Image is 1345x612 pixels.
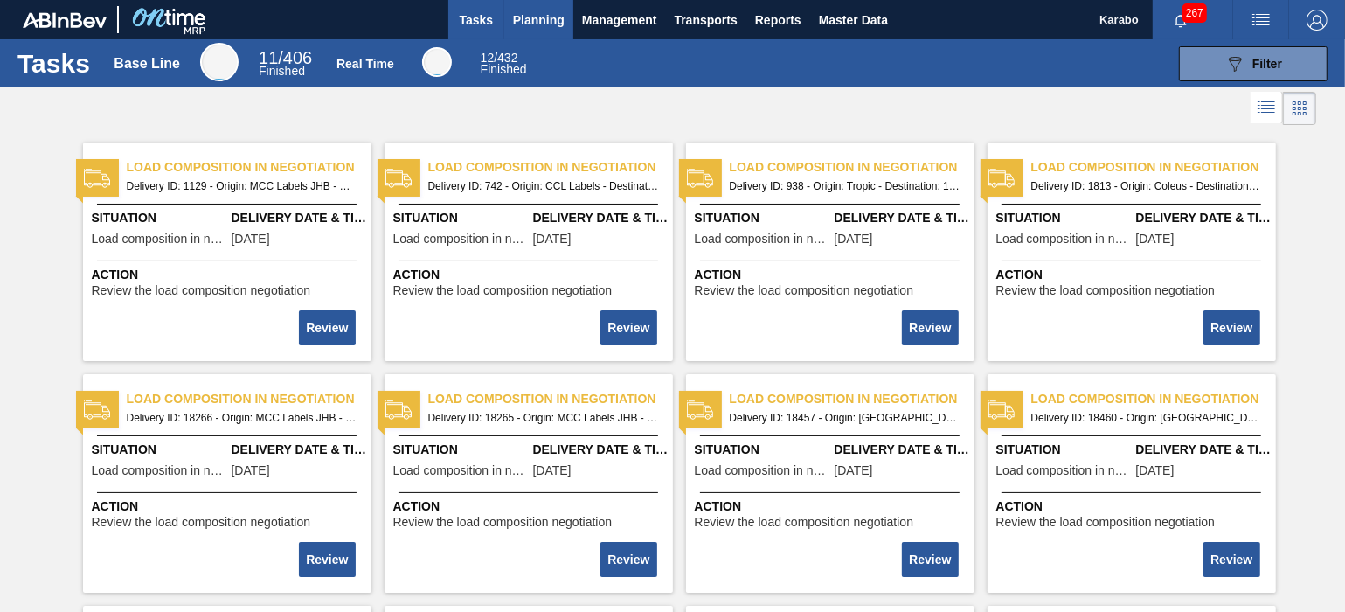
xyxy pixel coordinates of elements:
[336,57,394,71] div: Real Time
[481,51,518,65] span: / 432
[259,64,305,78] span: Finished
[1031,177,1262,196] span: Delivery ID: 1813 - Origin: Coleus - Destination: 1SD
[996,464,1132,477] span: Load composition in negotiation
[301,309,357,347] div: Complete task: 2196694
[835,209,970,227] span: Delivery Date & Time
[428,177,659,196] span: Delivery ID: 742 - Origin: CCL Labels - Destination: 1SD
[200,43,239,81] div: Base Line
[232,209,367,227] span: Delivery Date & Time
[259,51,312,77] div: Base Line
[819,10,888,31] span: Master Data
[127,390,371,408] span: Load composition in negotiation
[904,540,960,579] div: Complete task: 2196700
[602,309,658,347] div: Complete task: 2196695
[1136,464,1175,477] span: 08/24/2025,
[259,48,312,67] span: / 406
[730,158,974,177] span: Load composition in negotiation
[1153,8,1209,32] button: Notifications
[695,284,914,297] span: Review the load composition negotiation
[695,266,970,284] span: Action
[996,497,1272,516] span: Action
[1203,310,1259,345] button: Review
[902,310,958,345] button: Review
[730,408,960,428] span: Delivery ID: 18457 - Origin: Givaudan - Destination: 1SB
[835,441,970,459] span: Delivery Date & Time
[428,158,673,177] span: Load composition in negotiation
[996,266,1272,284] span: Action
[23,12,107,28] img: TNhmsLtSVTkK8tSr43FrP2fwEKptu5GPRR3wAAAABJRU5ErkJggg==
[533,441,669,459] span: Delivery Date & Time
[299,542,355,577] button: Review
[457,10,496,31] span: Tasks
[695,441,830,459] span: Situation
[92,464,227,477] span: Load composition in negotiation
[127,177,357,196] span: Delivery ID: 1129 - Origin: MCC Labels JHB - Destination: 1SD
[92,516,311,529] span: Review the load composition negotiation
[1179,46,1328,81] button: Filter
[1136,209,1272,227] span: Delivery Date & Time
[1136,441,1272,459] span: Delivery Date & Time
[988,165,1015,191] img: status
[299,310,355,345] button: Review
[481,51,495,65] span: 12
[17,53,90,73] h1: Tasks
[602,540,658,579] div: Complete task: 2196699
[422,47,452,77] div: Real Time
[428,408,659,428] span: Delivery ID: 18265 - Origin: MCC Labels JHB - Destination: 1SD
[687,397,713,423] img: status
[393,233,529,246] span: Load composition in negotiation
[114,56,180,72] div: Base Line
[904,309,960,347] div: Complete task: 2196696
[393,284,613,297] span: Review the load composition negotiation
[301,540,357,579] div: Complete task: 2196698
[92,266,367,284] span: Action
[393,441,529,459] span: Situation
[1251,92,1283,125] div: List Vision
[1283,92,1316,125] div: Card Vision
[385,165,412,191] img: status
[1205,540,1261,579] div: Complete task: 2196701
[92,284,311,297] span: Review the load composition negotiation
[1251,10,1272,31] img: userActions
[1182,3,1207,23] span: 267
[996,209,1132,227] span: Situation
[695,516,914,529] span: Review the load composition negotiation
[92,233,227,246] span: Load composition in negotiation
[84,397,110,423] img: status
[996,233,1132,246] span: Load composition in negotiation
[996,284,1216,297] span: Review the load composition negotiation
[730,390,974,408] span: Load composition in negotiation
[92,209,227,227] span: Situation
[1252,57,1282,71] span: Filter
[393,516,613,529] span: Review the load composition negotiation
[232,441,367,459] span: Delivery Date & Time
[481,62,527,76] span: Finished
[1031,408,1262,428] span: Delivery ID: 18460 - Origin: Givaudan - Destination: 1SB
[393,464,529,477] span: Load composition in negotiation
[92,441,227,459] span: Situation
[232,233,270,246] span: 03/31/2023,
[695,497,970,516] span: Action
[1031,390,1276,408] span: Load composition in negotiation
[835,464,873,477] span: 08/24/2025,
[393,266,669,284] span: Action
[695,464,830,477] span: Load composition in negotiation
[127,158,371,177] span: Load composition in negotiation
[1307,10,1328,31] img: Logout
[232,464,270,477] span: 08/20/2025,
[902,542,958,577] button: Review
[1031,158,1276,177] span: Load composition in negotiation
[675,10,738,31] span: Transports
[533,464,572,477] span: 08/16/2025,
[127,408,357,428] span: Delivery ID: 18266 - Origin: MCC Labels JHB - Destination: 1SD
[533,233,572,246] span: 01/27/2023,
[687,165,713,191] img: status
[385,397,412,423] img: status
[92,497,367,516] span: Action
[695,209,830,227] span: Situation
[1203,542,1259,577] button: Review
[730,177,960,196] span: Delivery ID: 938 - Origin: Tropic - Destination: 1SD
[600,542,656,577] button: Review
[835,233,873,246] span: 03/13/2023,
[84,165,110,191] img: status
